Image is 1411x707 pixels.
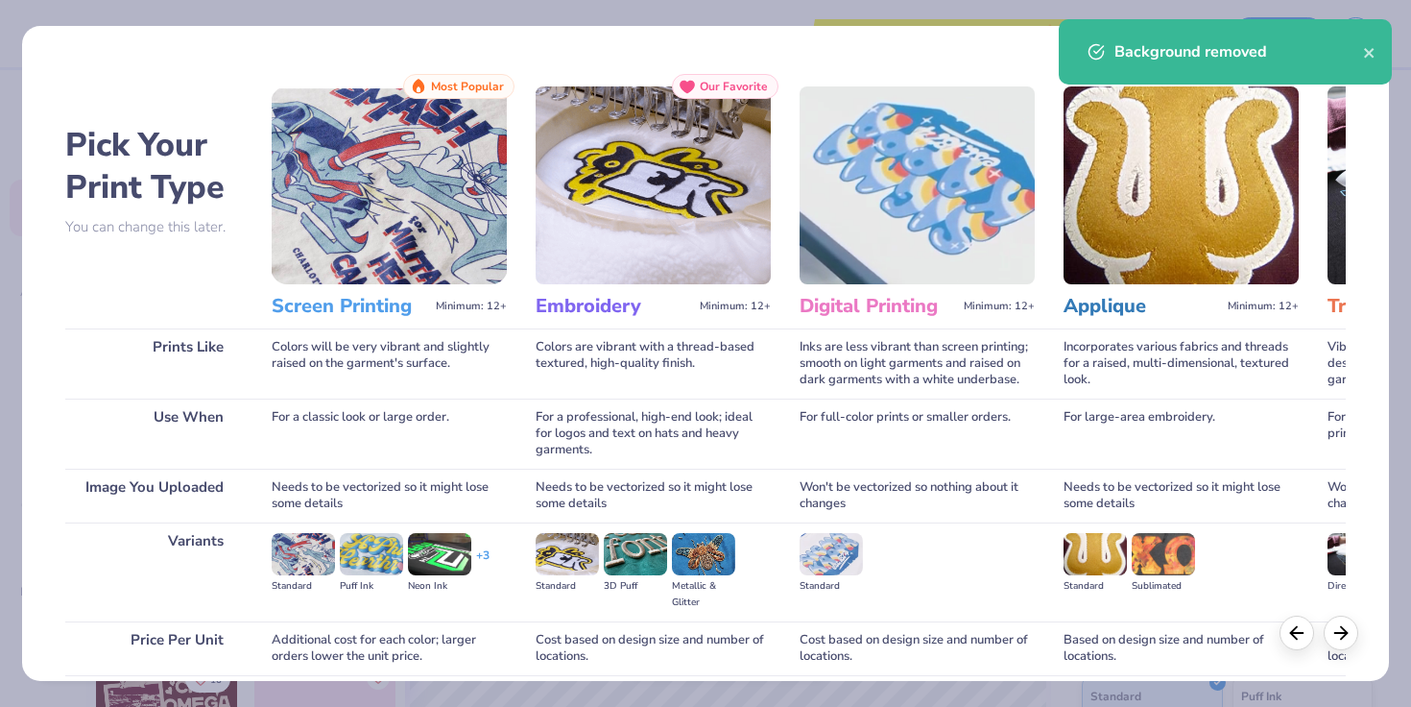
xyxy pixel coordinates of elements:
img: Neon Ink [408,533,471,575]
div: Use When [65,399,243,469]
img: Applique [1064,86,1299,284]
div: Needs to be vectorized so it might lose some details [1064,469,1299,523]
img: Digital Printing [800,86,1035,284]
span: Our Favorite [700,80,768,93]
img: Direct-to-film [1327,533,1391,575]
h3: Embroidery [536,294,692,319]
img: Puff Ink [340,533,403,575]
div: Image You Uploaded [65,469,243,523]
img: Standard [536,533,599,575]
div: Standard [1064,578,1127,595]
div: Background removed [1114,40,1363,63]
div: For full-color prints or smaller orders. [800,399,1035,469]
h3: Screen Printing [272,294,428,319]
div: + 3 [476,548,490,580]
div: Incorporates various fabrics and threads for a raised, multi-dimensional, textured look. [1064,329,1299,399]
span: Minimum: 12+ [436,300,507,313]
div: Puff Ink [340,578,403,595]
div: Cost based on design size and number of locations. [800,622,1035,675]
div: Standard [800,578,863,595]
div: Standard [536,578,599,595]
div: Direct-to-film [1327,578,1391,595]
div: Colors will be very vibrant and slightly raised on the garment's surface. [272,329,507,399]
div: Cost based on design size and number of locations. [536,622,771,675]
img: Standard [1064,533,1127,575]
img: Metallic & Glitter [672,533,735,575]
div: Won't be vectorized so nothing about it changes [800,469,1035,523]
h2: Pick Your Print Type [65,124,243,208]
img: Screen Printing [272,86,507,284]
div: For large-area embroidery. [1064,399,1299,469]
img: 3D Puff [604,533,667,575]
img: Embroidery [536,86,771,284]
div: Sublimated [1132,578,1195,595]
h3: Applique [1064,294,1220,319]
div: For a professional, high-end look; ideal for logos and text on hats and heavy garments. [536,399,771,469]
span: Minimum: 12+ [700,300,771,313]
div: Price Per Unit [65,622,243,675]
div: Needs to be vectorized so it might lose some details [272,469,507,523]
div: Colors are vibrant with a thread-based textured, high-quality finish. [536,329,771,399]
img: Standard [272,533,335,575]
div: 3D Puff [604,578,667,595]
p: You can change this later. [65,219,243,235]
span: Minimum: 12+ [964,300,1035,313]
img: Standard [800,533,863,575]
div: Metallic & Glitter [672,578,735,611]
button: close [1363,40,1376,63]
div: Neon Ink [408,578,471,595]
div: For a classic look or large order. [272,399,507,469]
h3: Digital Printing [800,294,956,319]
span: Minimum: 12+ [1228,300,1299,313]
div: Based on design size and number of locations. [1064,622,1299,675]
div: Inks are less vibrant than screen printing; smooth on light garments and raised on dark garments ... [800,329,1035,399]
img: Sublimated [1132,533,1195,575]
div: Standard [272,578,335,595]
div: Prints Like [65,329,243,399]
span: Most Popular [431,80,504,93]
div: Needs to be vectorized so it might lose some details [536,469,771,523]
div: Variants [65,523,243,622]
div: Additional cost for each color; larger orders lower the unit price. [272,622,507,675]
